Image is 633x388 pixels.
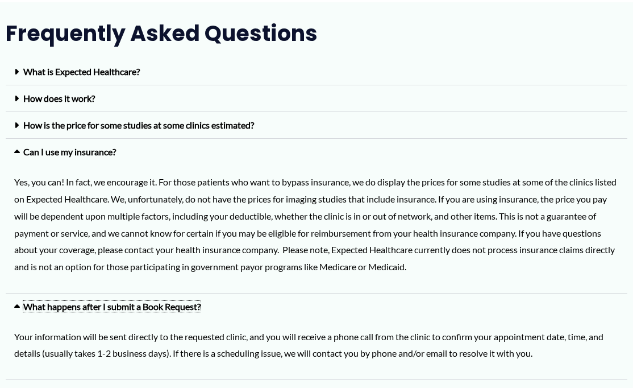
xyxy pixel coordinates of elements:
[6,85,627,112] div: How does it work?
[6,139,627,165] div: Can I use my insurance?
[6,294,627,320] div: What happens after I submit a Book Request?
[6,320,627,380] div: What happens after I submit a Book Request?
[14,174,619,275] p: Yes, you can! In fact, we encourage it. For those patients who want to bypass insurance, we do di...
[6,112,627,139] div: How is the price for some studies at some clinics estimated?
[6,59,627,85] div: What is Expected Healthcare?
[6,165,627,293] div: Can I use my insurance?
[6,19,627,47] h2: Frequently Asked Questions
[23,119,254,130] a: How is the price for some studies at some clinics estimated?
[23,66,140,77] a: What is Expected Healthcare?
[23,301,201,312] a: What happens after I submit a Book Request?
[14,328,619,362] p: Your information will be sent directly to the requested clinic, and you will receive a phone call...
[23,146,116,157] a: Can I use my insurance?
[23,93,95,104] a: How does it work?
